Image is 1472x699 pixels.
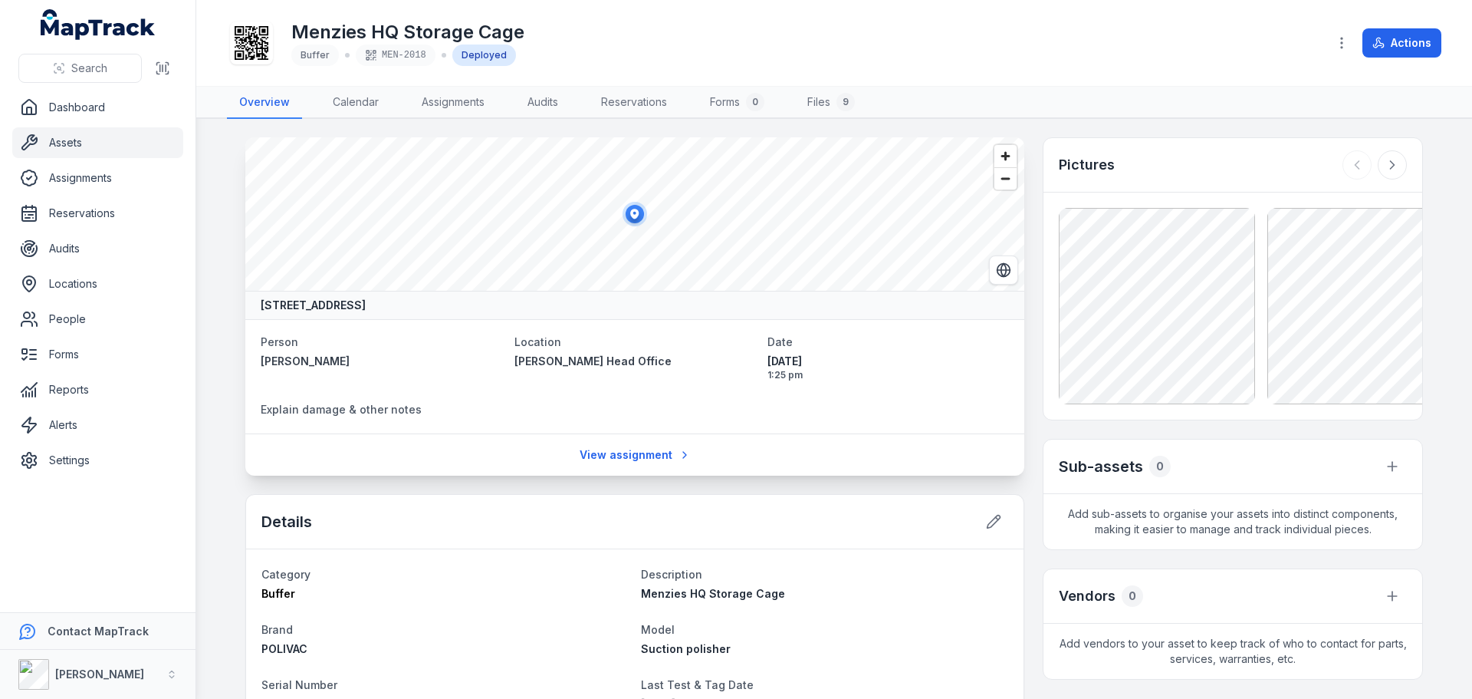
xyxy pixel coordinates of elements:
strong: Contact MapTrack [48,625,149,638]
a: Forms [12,339,183,370]
button: Actions [1362,28,1441,58]
a: Reservations [589,87,679,119]
div: 0 [746,93,764,111]
span: Location [514,335,561,348]
a: Dashboard [12,92,183,123]
span: Add vendors to your asset to keep track of who to contact for parts, services, warranties, etc. [1043,624,1422,679]
span: 1:25 pm [767,369,1009,381]
a: View assignment [570,440,701,470]
div: 0 [1149,456,1171,477]
button: Zoom in [994,145,1017,167]
a: MapTrack [41,9,156,40]
span: Add sub-assets to organise your assets into distinct components, making it easier to manage and t... [1043,494,1422,549]
span: Buffer [301,49,330,61]
a: Calendar [320,87,391,119]
a: [PERSON_NAME] [261,354,502,369]
button: Switch to Satellite View [989,256,1018,285]
a: Forms0 [698,87,777,119]
time: 8/19/2025, 1:25:15 PM [767,354,1009,381]
button: Zoom out [994,167,1017,190]
h2: Details [261,511,312,532]
strong: [PERSON_NAME] [55,668,144,681]
canvas: Map [245,137,1024,291]
h3: Vendors [1059,585,1115,607]
a: Files9 [795,87,867,119]
span: [DATE] [767,354,1009,369]
div: 9 [836,93,855,111]
h1: Menzies HQ Storage Cage [291,20,524,45]
a: Reservations [12,198,183,229]
span: POLIVAC [261,642,307,655]
a: Audits [515,87,570,119]
a: Assignments [12,163,183,193]
span: Category [261,568,310,581]
span: Explain damage & other notes [261,403,422,416]
span: [PERSON_NAME] Head Office [514,354,672,368]
span: Buffer [261,587,295,600]
a: Settings [12,445,183,476]
a: Alerts [12,410,183,440]
a: People [12,304,183,335]
strong: [STREET_ADDRESS] [261,298,366,313]
div: 0 [1122,585,1143,607]
span: Last Test & Tag Date [641,678,754,691]
span: Model [641,623,675,636]
span: Search [71,61,107,76]
span: Serial Number [261,678,337,691]
span: Suction polisher [641,642,731,655]
span: Description [641,568,702,581]
h2: Sub-assets [1059,456,1143,477]
a: Audits [12,233,183,264]
a: Assignments [409,87,497,119]
h3: Pictures [1059,154,1115,176]
span: Date [767,335,793,348]
a: Locations [12,269,183,299]
div: Deployed [452,45,516,66]
a: Assets [12,127,183,158]
span: Brand [261,623,293,636]
div: MEN-2018 [356,45,435,66]
span: Menzies HQ Storage Cage [641,587,785,600]
a: Overview [227,87,302,119]
a: Reports [12,374,183,405]
span: Person [261,335,298,348]
a: [PERSON_NAME] Head Office [514,354,756,369]
button: Search [18,54,142,83]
